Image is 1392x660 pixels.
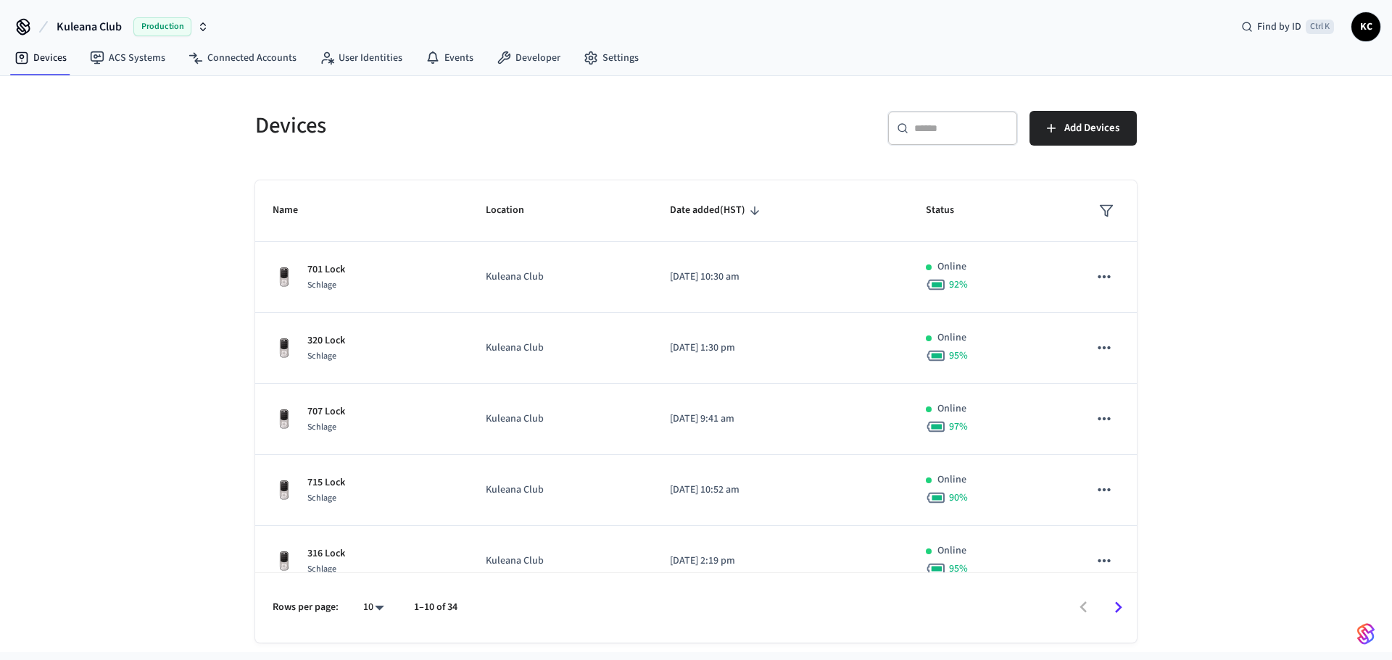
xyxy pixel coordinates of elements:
[308,45,414,71] a: User Identities
[937,330,966,346] p: Online
[307,333,345,348] p: 320 Lock
[949,561,968,576] span: 95 %
[78,45,177,71] a: ACS Systems
[3,45,78,71] a: Devices
[486,270,635,285] p: Kuleana Club
[414,45,485,71] a: Events
[670,270,891,285] p: [DATE] 10:30 am
[414,600,457,615] p: 1–10 of 34
[486,483,635,498] p: Kuleana Club
[273,408,296,431] img: Yale Assure Touchscreen Wifi Smart Lock, Satin Nickel, Front
[485,45,572,71] a: Developer
[949,490,968,505] span: 90 %
[486,341,635,356] p: Kuleana Club
[307,421,336,433] span: Schlage
[307,262,345,277] p: 701 Lock
[1230,14,1346,40] div: Find by IDCtrl K
[1353,14,1379,40] span: KC
[670,554,891,569] p: [DATE] 2:19 pm
[273,600,339,615] p: Rows per page:
[486,199,543,222] span: Location
[273,479,296,502] img: Yale Assure Touchscreen Wifi Smart Lock, Satin Nickel, Front
[356,597,391,618] div: 10
[486,554,635,569] p: Kuleana Club
[486,412,635,427] p: Kuleana Club
[670,483,891,498] p: [DATE] 10:52 am
[1029,111,1137,146] button: Add Devices
[273,337,296,360] img: Yale Assure Touchscreen Wifi Smart Lock, Satin Nickel, Front
[1101,590,1135,625] button: Go to next page
[949,348,968,363] span: 95 %
[1257,20,1301,34] span: Find by ID
[307,475,345,490] p: 715 Lock
[937,472,966,488] p: Online
[572,45,650,71] a: Settings
[937,543,966,559] p: Online
[307,492,336,504] span: Schlage
[937,259,966,275] p: Online
[307,404,345,419] p: 707 Lock
[177,45,308,71] a: Connected Accounts
[255,111,687,141] h5: Devices
[307,350,336,362] span: Schlage
[1351,12,1380,41] button: KC
[1064,119,1119,138] span: Add Devices
[1357,622,1375,646] img: SeamLogoGradient.69752ec5.svg
[273,199,317,222] span: Name
[937,401,966,417] p: Online
[670,412,891,427] p: [DATE] 9:41 am
[926,199,973,222] span: Status
[307,563,336,575] span: Schlage
[670,341,891,356] p: [DATE] 1:30 pm
[57,18,122,35] span: Kuleana Club
[1306,20,1334,34] span: Ctrl K
[133,17,191,36] span: Production
[949,419,968,434] span: 97 %
[273,266,296,289] img: Yale Assure Touchscreen Wifi Smart Lock, Satin Nickel, Front
[949,277,968,292] span: 92 %
[307,279,336,291] span: Schlage
[273,550,296,573] img: Yale Assure Touchscreen Wifi Smart Lock, Satin Nickel, Front
[307,546,345,561] p: 316 Lock
[670,199,764,222] span: Date added(HST)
